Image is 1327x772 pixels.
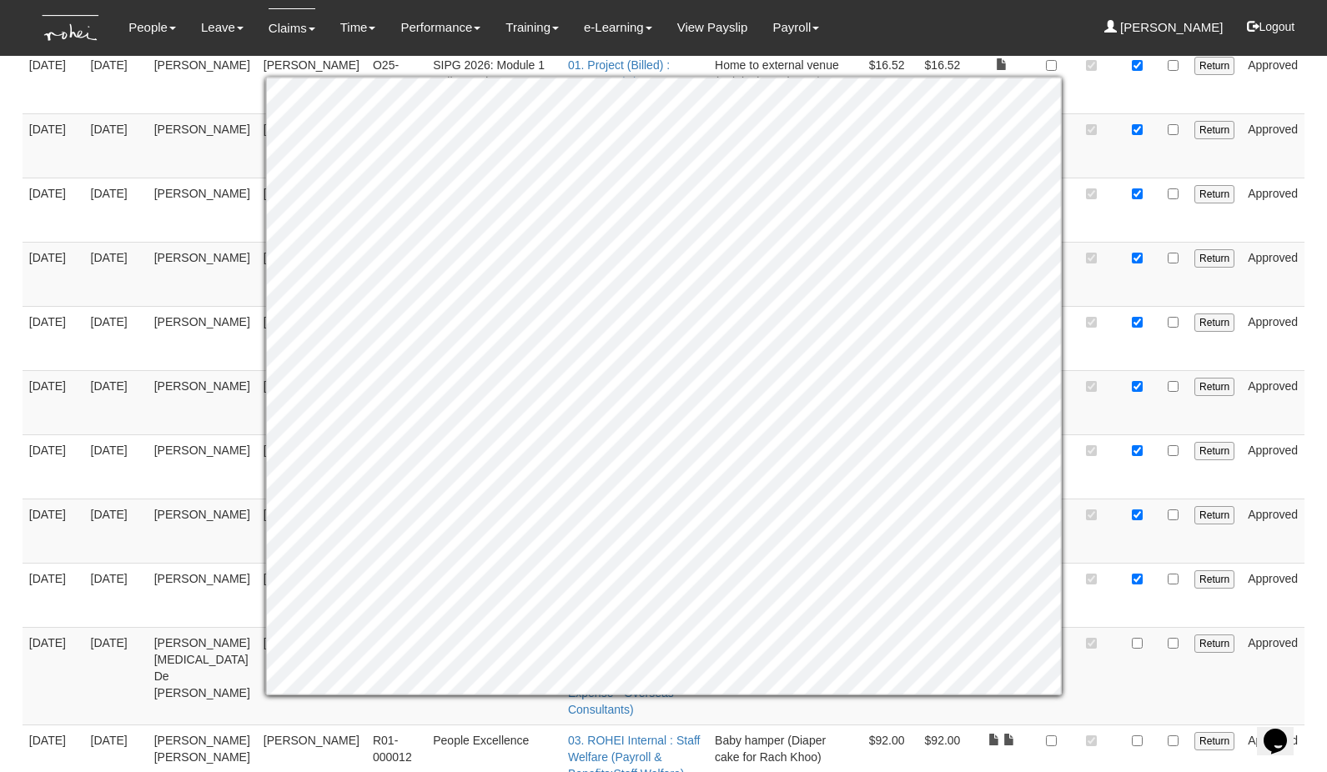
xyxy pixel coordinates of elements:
td: [PERSON_NAME] [148,242,257,306]
td: Approved [1241,242,1304,306]
a: Claims [269,8,315,48]
td: [DATE] [84,178,148,242]
td: [DATE] [84,434,148,499]
td: [DATE] [23,563,84,627]
td: [PERSON_NAME] [257,49,366,113]
input: Return [1194,57,1234,75]
td: [PERSON_NAME] [257,563,366,627]
a: e-Learning [584,8,652,47]
input: Return [1194,570,1234,589]
a: Payroll [772,8,819,47]
td: [PERSON_NAME] [148,370,257,434]
a: Time [340,8,376,47]
td: [PERSON_NAME] [257,178,366,242]
td: [PERSON_NAME] [148,306,257,370]
button: Logout [1235,7,1306,47]
input: Return [1194,378,1234,396]
input: Return [1194,121,1234,139]
td: [DATE] [84,627,148,724]
input: Return [1194,185,1234,203]
td: [PERSON_NAME] [257,113,366,178]
td: [DATE] [23,49,84,113]
td: [DATE] [23,627,84,724]
td: [DATE] [23,306,84,370]
td: [DATE] [84,499,148,563]
a: Training [505,8,559,47]
input: Return [1194,313,1234,332]
td: [DATE] [23,178,84,242]
a: Performance [400,8,480,47]
input: Return [1194,634,1234,653]
td: [PERSON_NAME] [257,499,366,563]
td: [DATE] [23,370,84,434]
td: [PERSON_NAME] [148,499,257,563]
td: Approved [1241,434,1304,499]
td: [PERSON_NAME] [257,434,366,499]
td: [PERSON_NAME] [257,242,366,306]
td: Approved [1241,49,1304,113]
a: [PERSON_NAME] [1104,8,1224,47]
td: [PERSON_NAME] [148,113,257,178]
td: [DATE] [23,499,84,563]
td: Approved [1241,370,1304,434]
td: [DATE] [84,113,148,178]
td: [PERSON_NAME] [148,49,257,113]
td: [DATE] [23,434,84,499]
a: View Payslip [677,8,748,47]
input: Return [1194,732,1234,750]
td: [DATE] [23,242,84,306]
td: [DATE] [84,563,148,627]
input: Return [1194,442,1234,460]
td: [PERSON_NAME] [148,563,257,627]
input: Return [1194,506,1234,524]
td: [PERSON_NAME] [148,434,257,499]
td: [DATE] [84,306,148,370]
td: [PERSON_NAME] [148,178,257,242]
td: [PERSON_NAME][MEDICAL_DATA] De [PERSON_NAME] [148,627,257,724]
td: Approved [1241,306,1304,370]
td: Approved [1241,627,1304,724]
td: Approved [1241,499,1304,563]
td: [PERSON_NAME] [257,370,366,434]
a: 03. ROHEI Internal : Travel (Overseas) (Payroll & Benefits:Travel Expense - Overseas Consultants) [568,636,699,716]
iframe: chat widget [1257,705,1310,755]
a: People [128,8,176,47]
td: [PERSON_NAME] [257,306,366,370]
td: [DATE] [84,49,148,113]
td: [PERSON_NAME] [257,627,366,724]
input: Return [1194,249,1234,268]
td: [DATE] [84,242,148,306]
td: [DATE] [23,113,84,178]
td: [DATE] [84,370,148,434]
a: 01. Project (Billed) : Transport (Direct Costs:Transport) [568,58,670,105]
td: Approved [1241,113,1304,178]
td: Approved [1241,563,1304,627]
a: Leave [201,8,244,47]
td: Approved [1241,178,1304,242]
